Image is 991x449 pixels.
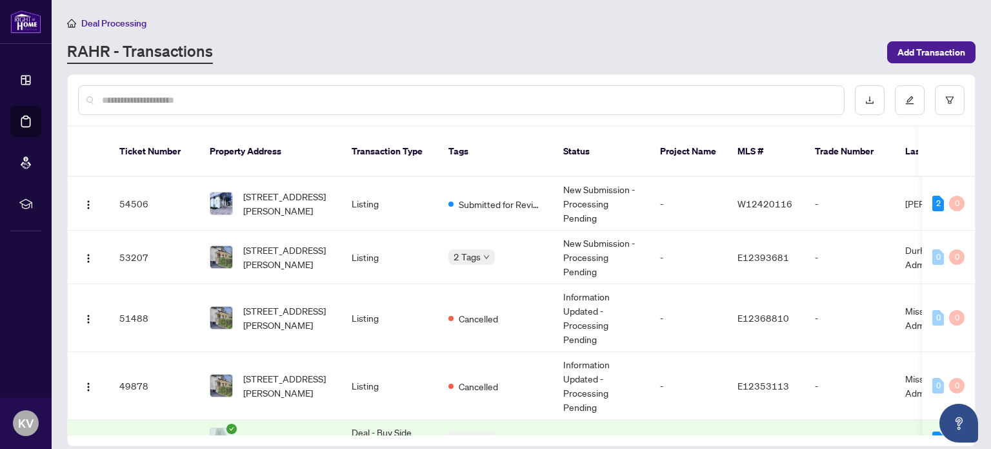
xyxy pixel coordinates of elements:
a: RAHR - Transactions [67,41,213,64]
div: 0 [949,310,965,326]
img: thumbnail-img [210,375,232,397]
img: logo [10,10,41,34]
td: 54506 [109,177,199,231]
div: 2 [932,196,944,211]
span: Cancelled [459,379,498,393]
img: Logo [83,200,94,210]
span: C12187243 [737,433,790,445]
td: - [805,352,895,420]
th: Ticket Number [109,127,199,177]
span: filter [945,96,954,105]
span: 2 Tags [454,249,481,264]
div: 0 [932,249,944,265]
button: filter [935,85,965,115]
th: MLS # [727,127,805,177]
span: edit [905,96,914,105]
td: Listing [341,177,438,231]
th: Trade Number [805,127,895,177]
div: 0 [932,310,944,326]
img: Logo [83,382,94,392]
img: Logo [83,314,94,324]
button: Logo [78,193,99,214]
td: - [650,177,727,231]
span: E12393681 [737,251,789,263]
td: Listing [341,284,438,352]
td: 49878 [109,352,199,420]
td: - [805,231,895,284]
td: Listing [341,352,438,420]
span: Add Transaction [897,42,965,63]
td: - [650,284,727,352]
img: thumbnail-img [210,246,232,268]
td: - [650,231,727,284]
td: Information Updated - Processing Pending [553,284,650,352]
td: New Submission - Processing Pending [553,177,650,231]
td: - [805,177,895,231]
div: 0 [949,196,965,211]
td: Information Updated - Processing Pending [553,352,650,420]
span: 4 Tags [454,432,481,446]
span: [STREET_ADDRESS][PERSON_NAME] [243,189,331,218]
span: [STREET_ADDRESS] [243,432,326,446]
td: - [650,352,727,420]
span: W12420116 [737,198,792,209]
span: KV [18,414,34,432]
button: edit [895,85,925,115]
div: 0 [932,378,944,393]
td: New Submission - Processing Pending [553,231,650,284]
img: thumbnail-img [210,193,232,214]
span: [STREET_ADDRESS][PERSON_NAME] [243,243,331,271]
button: Logo [78,247,99,267]
th: Property Address [199,127,341,177]
th: Tags [438,127,553,177]
td: 51488 [109,284,199,352]
span: [STREET_ADDRESS][PERSON_NAME] [243,304,331,332]
th: Project Name [650,127,727,177]
button: Logo [78,375,99,396]
td: 53207 [109,231,199,284]
span: [STREET_ADDRESS][PERSON_NAME] [243,371,331,400]
span: Submitted for Review [459,197,543,211]
span: Cancelled [459,311,498,326]
span: check-circle [226,424,237,434]
span: Deal Processing [81,17,146,29]
button: Add Transaction [887,41,976,63]
img: Logo [83,253,94,264]
button: Open asap [939,404,978,443]
img: thumbnail-img [210,307,232,329]
button: Logo [78,308,99,328]
th: Status [553,127,650,177]
div: 0 [949,249,965,265]
span: down [483,254,490,260]
th: Transaction Type [341,127,438,177]
span: E12353113 [737,380,789,392]
div: 0 [949,378,965,393]
div: 1 [932,432,944,447]
button: download [855,85,885,115]
td: Listing [341,231,438,284]
span: download [865,96,874,105]
span: home [67,19,76,28]
td: - [805,284,895,352]
span: E12368810 [737,312,789,324]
